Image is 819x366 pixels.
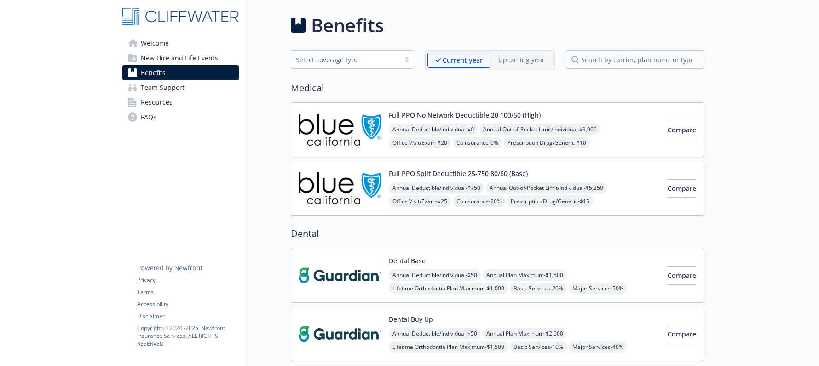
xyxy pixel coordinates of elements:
span: Annual Deductible/Individual - $50 [389,269,481,281]
button: Compare [668,266,696,285]
span: Upcoming year [490,53,553,68]
a: Accessibility [137,300,238,308]
a: New Hire and Life Events [122,51,239,65]
span: Team Support [141,80,185,95]
span: Basic Services - 10% [510,341,567,353]
span: Prescription Drug/Generic - $15 [507,195,593,207]
h1: Benefits [311,12,384,39]
p: Copyright © 2024 - 2025 , Newfront Insurance Services, ALL RIGHTS RESERVED [137,324,238,348]
a: Benefits [122,65,239,80]
span: Compare [668,184,696,193]
span: Office Visit/Exam - $20 [389,137,451,148]
span: Lifetime Orthodontia Plan Maximum - $1,000 [389,283,508,294]
p: Current year [443,55,483,65]
span: Annual Plan Maximum - $2,000 [483,328,567,339]
a: Resources [122,95,239,110]
span: Annual Plan Maximum - $1,500 [483,269,567,281]
span: Major Services - 50% [569,283,627,294]
button: Dental Base [389,256,426,266]
img: Blue Shield of California carrier logo [299,110,381,149]
h2: Dental [291,227,704,241]
a: Disclaimer [137,312,238,320]
button: Compare [668,325,696,343]
h2: Medical [291,81,704,95]
img: Blue Shield of California carrier logo [299,169,381,208]
a: Team Support [122,80,239,95]
span: Annual Deductible/Individual - $0 [389,124,478,135]
a: Privacy [137,276,238,284]
span: Coinsurance - 20% [453,195,505,207]
a: Terms [137,288,238,296]
img: Guardian carrier logo [299,314,381,354]
img: Guardian carrier logo [299,256,381,295]
button: Compare [668,121,696,139]
button: Compare [668,179,696,198]
span: Basic Services - 20% [510,283,567,294]
span: Annual Deductible/Individual - $50 [389,328,481,339]
p: Upcoming year [498,55,545,65]
span: Annual Out-of-Pocket Limit/Individual - $5,250 [486,182,607,194]
span: Compare [668,125,696,134]
span: Welcome [141,36,169,51]
button: Dental Buy Up [389,314,433,324]
a: FAQs [122,110,239,124]
span: New Hire and Life Events [141,51,218,65]
button: Full PPO Split Deductible 25-750 80/60 (Base) [389,169,528,178]
span: Benefits [141,65,166,80]
span: Annual Out-of-Pocket Limit/Individual - $3,000 [479,124,600,135]
div: Select coverage type [296,55,395,65]
input: search by carrier, plan name or type [566,50,704,69]
span: Office Visit/Exam - $25 [389,195,451,207]
span: Prescription Drug/Generic - $10 [504,137,590,148]
span: Resources [141,95,173,110]
span: Coinsurance - 0% [453,137,502,148]
button: Full PPO No Network Deductible 20 100/50 (High) [389,110,541,120]
a: Welcome [122,36,239,51]
span: Annual Deductible/Individual - $750 [389,182,484,194]
span: Lifetime Orthodontia Plan Maximum - $1,500 [389,341,508,353]
span: Compare [668,330,696,338]
span: Compare [668,271,696,280]
span: FAQs [141,110,156,124]
span: Major Services - 40% [569,341,627,353]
